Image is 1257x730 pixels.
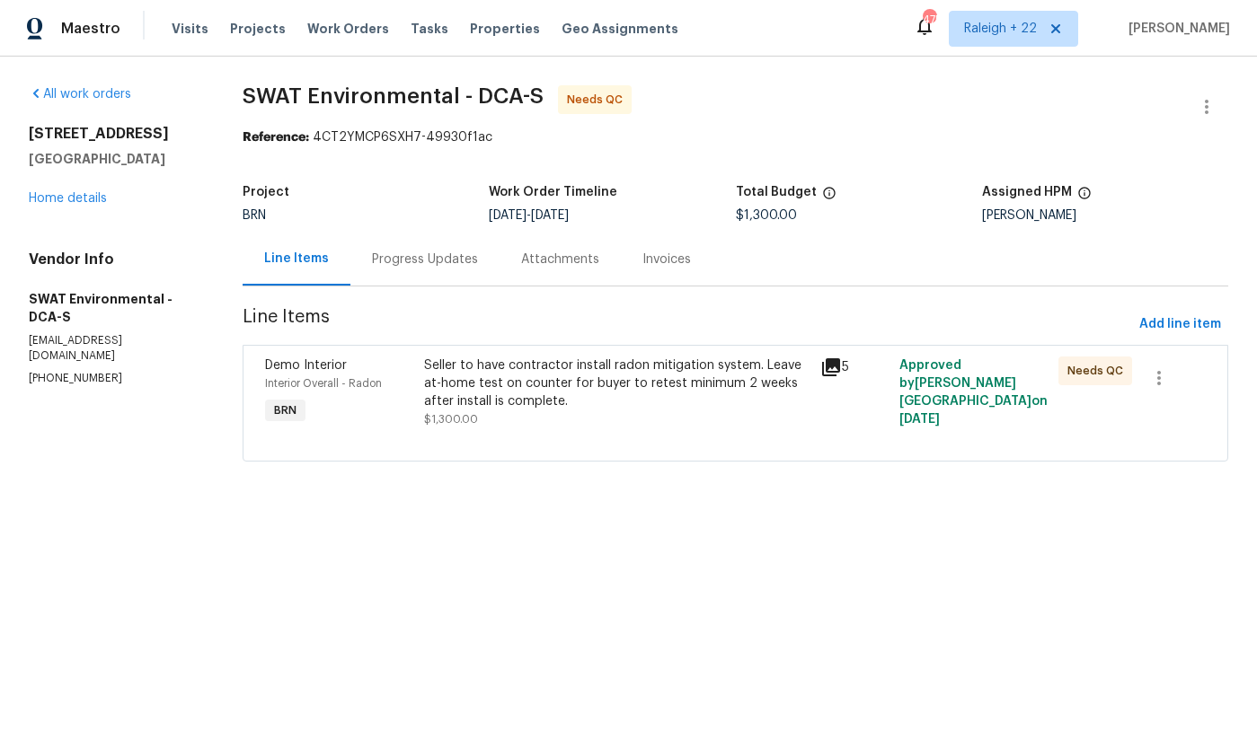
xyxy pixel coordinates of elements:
[265,359,347,372] span: Demo Interior
[489,186,617,198] h5: Work Order Timeline
[29,371,199,386] p: [PHONE_NUMBER]
[264,250,329,268] div: Line Items
[29,333,199,364] p: [EMAIL_ADDRESS][DOMAIN_NAME]
[489,209,569,222] span: -
[243,209,266,222] span: BRN
[29,251,199,268] h4: Vendor Info
[1121,20,1230,38] span: [PERSON_NAME]
[243,128,1228,146] div: 4CT2YMCP6SXH7-49930f1ac
[265,378,382,389] span: Interior Overall - Radon
[172,20,208,38] span: Visits
[243,186,289,198] h5: Project
[29,290,199,326] h5: SWAT Environmental - DCA-S
[642,251,691,268] div: Invoices
[29,88,131,101] a: All work orders
[372,251,478,268] div: Progress Updates
[230,20,286,38] span: Projects
[923,11,935,29] div: 475
[899,359,1048,426] span: Approved by [PERSON_NAME][GEOGRAPHIC_DATA] on
[29,192,107,205] a: Home details
[899,413,940,426] span: [DATE]
[820,356,889,378] div: 5
[1067,362,1130,380] span: Needs QC
[1077,186,1092,209] span: The hpm assigned to this work order.
[29,150,199,168] h5: [GEOGRAPHIC_DATA]
[243,85,544,107] span: SWAT Environmental - DCA-S
[964,20,1037,38] span: Raleigh + 22
[562,20,678,38] span: Geo Assignments
[489,209,527,222] span: [DATE]
[521,251,599,268] div: Attachments
[531,209,569,222] span: [DATE]
[982,209,1228,222] div: [PERSON_NAME]
[736,209,797,222] span: $1,300.00
[470,20,540,38] span: Properties
[243,308,1132,341] span: Line Items
[61,20,120,38] span: Maestro
[424,356,810,410] div: Seller to have contractor install radon mitigation system. Leave at-home test on counter for buye...
[411,22,448,35] span: Tasks
[424,414,478,425] span: $1,300.00
[736,186,817,198] h5: Total Budget
[1139,313,1221,336] span: Add line item
[243,131,309,144] b: Reference:
[567,91,630,109] span: Needs QC
[982,186,1072,198] h5: Assigned HPM
[822,186,837,209] span: The total cost of line items that have been proposed by Opendoor. This sum includes line items th...
[29,125,199,143] h2: [STREET_ADDRESS]
[267,401,304,419] span: BRN
[1132,308,1228,341] button: Add line item
[307,20,389,38] span: Work Orders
